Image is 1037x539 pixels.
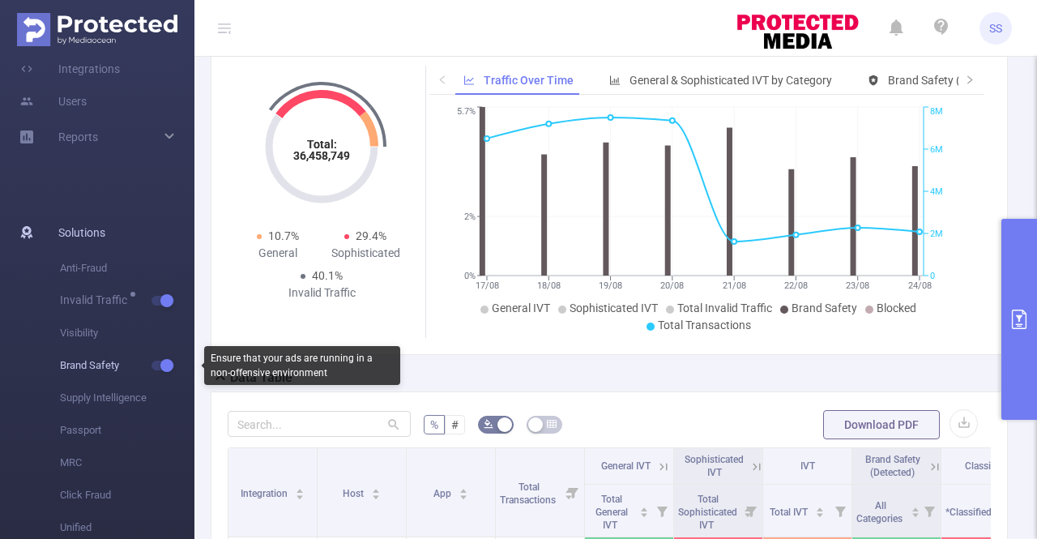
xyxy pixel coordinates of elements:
span: Supply Intelligence [60,382,194,414]
span: Brand Safety [792,302,857,314]
tspan: 19/08 [599,280,622,291]
tspan: 2M [930,229,943,239]
span: Passport [60,414,194,447]
tspan: 0% [464,271,476,281]
span: Sophisticated IVT [685,454,744,478]
i: icon: caret-down [640,511,649,515]
i: icon: caret-down [816,511,825,515]
span: Reports [58,130,98,143]
span: Host [343,488,366,499]
tspan: 36,458,749 [293,149,350,162]
tspan: Total: [307,138,337,151]
a: Reports [58,121,98,153]
a: Users [19,85,87,118]
span: Total Sophisticated IVT [678,494,737,531]
span: 10.7% [268,229,299,242]
span: General IVT [492,302,550,314]
div: Sort [815,505,825,515]
i: icon: caret-down [296,493,305,498]
i: icon: caret-up [911,505,920,510]
span: Brand Safety [60,349,194,382]
span: Click Fraud [60,479,194,511]
button: Download PDF [823,410,940,439]
tspan: 24/08 [907,280,931,291]
span: Visibility [60,317,194,349]
span: 29.4% [356,229,386,242]
span: Sophisticated IVT [570,302,658,314]
i: Filter menu [561,448,584,537]
span: App [433,488,454,499]
i: icon: caret-down [911,511,920,515]
div: Sophisticated [322,245,409,262]
div: Sort [459,486,468,496]
span: Brand Safety (Detected) [865,454,920,478]
tspan: 5.7% [457,107,476,118]
tspan: 18/08 [536,280,560,291]
span: Solutions [58,216,105,249]
a: Integrations [19,53,120,85]
span: % [430,418,438,431]
div: Invalid Traffic [278,284,365,302]
i: icon: bg-colors [484,419,493,429]
i: icon: right [965,75,975,84]
tspan: 6M [930,144,943,155]
tspan: 23/08 [846,280,869,291]
span: IVT [800,460,815,472]
tspan: 17/08 [475,280,498,291]
i: icon: table [547,419,557,429]
i: Filter menu [740,485,762,537]
tspan: 4M [930,186,943,197]
span: General & Sophisticated IVT by Category [629,74,832,87]
i: icon: caret-up [816,505,825,510]
span: Blocked [877,302,916,314]
i: icon: caret-up [640,505,649,510]
span: Anti-Fraud [60,252,194,284]
i: icon: caret-up [372,486,381,491]
input: Search... [228,411,411,437]
i: Filter menu [829,485,851,537]
i: icon: caret-up [296,486,305,491]
tspan: 22/08 [783,280,807,291]
i: icon: caret-down [459,493,468,498]
span: 40.1% [312,269,343,282]
span: Integration [241,488,290,499]
span: Invalid Traffic [60,294,133,306]
span: *Classified [945,507,994,518]
div: Sort [371,486,381,496]
i: Filter menu [918,485,941,537]
tspan: 0 [930,271,935,281]
span: SS [989,12,1002,45]
i: icon: caret-up [459,486,468,491]
i: icon: bar-chart [609,75,621,86]
span: Total Invalid Traffic [677,302,772,314]
div: Sort [639,505,649,515]
i: icon: left [437,75,447,84]
i: icon: caret-down [372,493,381,498]
span: MRC [60,447,194,479]
span: Total IVT [770,507,810,518]
span: # [451,418,459,431]
tspan: 21/08 [722,280,745,291]
span: Total General IVT [595,494,628,531]
span: General IVT [601,460,651,472]
div: Sort [295,486,305,496]
div: General [234,245,322,262]
span: Total Transactions [500,481,558,506]
span: All Categories [856,500,905,524]
i: Filter menu [651,485,673,537]
img: Protected Media [17,13,177,46]
span: Brand Safety (Detected) [888,74,1009,87]
tspan: 8M [930,107,943,118]
span: Traffic Over Time [484,74,574,87]
span: Total Transactions [658,319,751,332]
tspan: 2% [464,212,476,222]
div: Sort [911,505,920,515]
i: icon: line-chart [463,75,475,86]
tspan: 20/08 [660,280,684,291]
div: Ensure that your ads are running in a non-offensive environment [204,346,400,385]
span: Classified [965,460,1007,472]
